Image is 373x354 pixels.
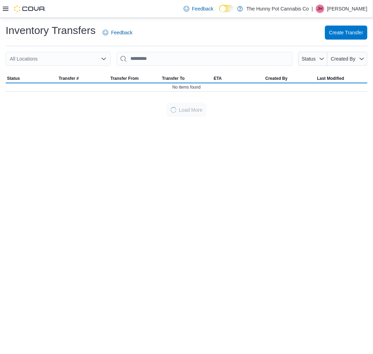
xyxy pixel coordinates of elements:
button: Status [298,52,327,66]
span: ETA [214,76,222,81]
span: JH [318,5,323,13]
span: Feedback [111,29,133,36]
h1: Inventory Transfers [6,23,96,37]
span: Created By [331,56,355,62]
a: Feedback [181,2,216,16]
button: LoadingLoad More [167,103,207,117]
span: Last Modified [317,76,344,81]
p: [PERSON_NAME] [327,5,367,13]
span: No items found [172,84,201,90]
span: Transfer From [110,76,139,81]
span: Status [7,76,20,81]
input: This is a search bar. After typing your query, hit enter to filter the results lower in the page. [116,52,293,66]
button: Created By [327,52,367,66]
button: Create Transfer [325,26,367,40]
span: Create Transfer [329,29,363,36]
p: | [312,5,313,13]
button: Transfer To [161,74,212,83]
span: Transfer # [59,76,79,81]
a: Feedback [100,26,135,40]
span: Feedback [192,5,213,12]
button: ETA [212,74,264,83]
span: Status [302,56,316,62]
button: Transfer # [57,74,109,83]
button: Transfer From [109,74,161,83]
span: Transfer To [162,76,184,81]
div: Jesse Hughes [316,5,324,13]
button: Status [6,74,57,83]
span: Load More [179,106,203,113]
p: The Hunny Pot Cannabis Co [246,5,309,13]
img: Cova [14,5,46,12]
span: Created By [265,76,287,81]
button: Last Modified [316,74,367,83]
input: Dark Mode [219,5,234,12]
button: Open list of options [101,56,107,62]
span: Loading [170,106,177,113]
button: Created By [264,74,316,83]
